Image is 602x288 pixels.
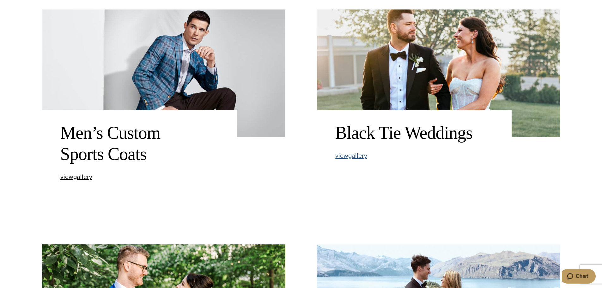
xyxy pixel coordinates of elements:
[42,9,285,137] img: Client in blue bespoke Loro Piana sportscoat, white shirt.
[60,172,92,181] span: view gallery
[60,174,92,180] a: viewgallery
[335,122,493,144] h2: Black Tie Weddings
[335,152,367,159] a: viewgallery
[335,151,367,160] span: view gallery
[562,269,596,285] iframe: Opens a widget where you can chat to one of our agents
[317,9,560,137] img: Bride & groom outside. Bride wearing low cut wedding dress. Groom wearing wedding tuxedo by Zegna.
[60,122,218,165] h2: Men’s Custom Sports Coats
